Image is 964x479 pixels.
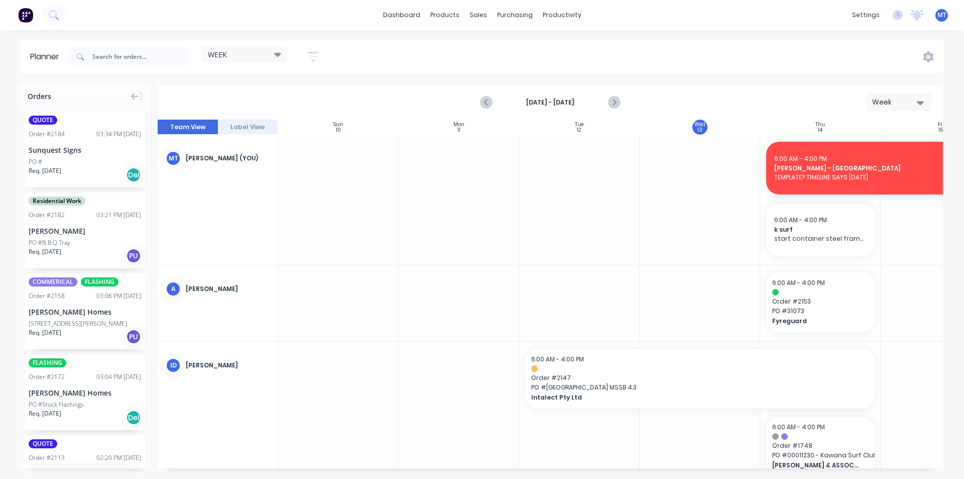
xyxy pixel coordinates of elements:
div: Wed [694,122,705,128]
a: dashboard [378,8,425,23]
div: [PERSON_NAME] [29,226,141,236]
span: Order # 2147 [531,373,869,382]
div: 11 [457,128,460,133]
img: Factory [18,8,33,23]
button: Team View [158,120,218,135]
div: sales [464,8,492,23]
div: Order # 2182 [29,211,65,220]
button: Label View [218,120,278,135]
span: 6:00 AM - 4:00 PM [531,355,584,363]
div: ID [166,358,181,373]
span: Req. [DATE] [29,409,61,418]
div: purchasing [492,8,538,23]
div: [PERSON_NAME] Homes [29,388,141,398]
span: WEEK [208,49,227,60]
span: PO # [GEOGRAPHIC_DATA] MSSB 4.3 [531,383,869,392]
span: QUOTE [29,116,57,125]
span: Intalect Pty Ltd [531,393,835,402]
span: 6:00 AM - 4:00 PM [772,423,825,431]
span: FLASHING [29,358,66,367]
div: Del [126,167,141,182]
span: 6:00 AM - 4:00 PM [772,278,825,287]
div: Week [872,97,918,108]
div: PO #B.B.Q Tray [29,238,70,247]
div: 03:06 PM [DATE] [96,292,141,301]
div: PO # [29,157,42,166]
div: Sun [333,122,343,128]
div: Fri [938,122,944,128]
div: Mon [453,122,464,128]
div: [PERSON_NAME] (You) [186,154,270,163]
div: Order # 2184 [29,130,65,139]
div: Order # 2113 [29,453,65,462]
span: Req. [DATE] [29,166,61,175]
div: PO #Stock Flashings [29,400,84,409]
div: productivity [538,8,586,23]
div: [PERSON_NAME] Homes [29,307,141,317]
div: [STREET_ADDRESS][PERSON_NAME] [29,319,127,328]
span: 6:00 AM - 4:00 PM [774,154,827,163]
div: PU [126,329,141,344]
span: FLASHING [81,277,118,286]
div: 10 [336,128,341,133]
span: Orders [28,91,51,102]
div: 03:04 PM [DATE] [96,372,141,381]
div: 14 [818,128,822,133]
span: Residential Work [29,197,85,206]
div: Del [126,410,141,425]
div: 12 [577,128,581,133]
div: Thu [815,122,825,128]
span: Order # 2153 [772,297,869,306]
span: QUOTE [29,439,57,448]
div: 03:34 PM [DATE] [96,130,141,139]
input: Search for orders... [92,47,192,67]
span: k surf [774,225,867,234]
span: MT [937,11,946,20]
span: Req. [DATE] [29,328,61,337]
span: PO # 00011230 - Kawana Surf Club [772,451,869,460]
div: A [166,281,181,297]
div: Tue [575,122,583,128]
div: Order # 2158 [29,292,65,301]
div: 15 [938,128,943,133]
span: PO # 31073 [772,307,869,316]
div: Order # 2172 [29,372,65,381]
div: [PERSON_NAME] [186,361,270,370]
strong: [DATE] - [DATE] [500,98,600,107]
span: Order # 1748 [772,441,869,450]
button: Week [867,93,932,111]
div: 02:20 PM [DATE] [96,453,141,462]
span: [PERSON_NAME] & ASSOCIATES [772,461,859,470]
span: Req. [DATE] [29,247,61,256]
div: 03:21 PM [DATE] [96,211,141,220]
div: Sunquest Signs [29,145,141,155]
div: [PERSON_NAME] [186,284,270,294]
div: PU [126,248,141,263]
div: mt [166,151,181,166]
div: settings [847,8,885,23]
div: 13 [697,128,702,133]
span: Fyreguard [772,317,859,326]
div: products [425,8,464,23]
div: Planner [30,51,64,63]
span: start container steel frames [774,234,867,243]
span: 6:00 AM - 4:00 PM [774,216,827,224]
span: COMMERICAL [29,277,77,286]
